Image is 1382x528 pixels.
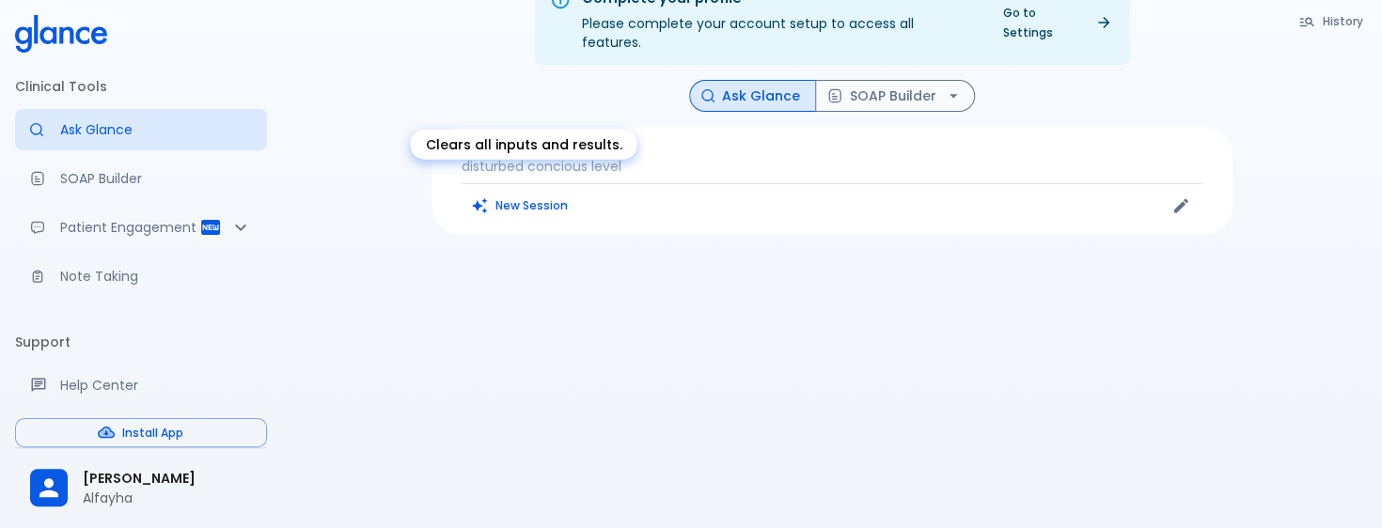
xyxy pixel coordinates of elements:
p: Alfayha [83,489,252,507]
li: Clinical Tools [15,64,267,109]
p: disturbed concious level [462,157,1202,176]
button: Install App [15,418,267,447]
a: Moramiz: Find ICD10AM codes instantly [15,109,267,150]
span: [PERSON_NAME] [83,469,252,489]
button: Ask Glance [689,80,816,113]
button: Edit [1167,192,1195,220]
button: History [1289,8,1374,35]
div: Patient Reports & Referrals [15,207,267,248]
p: Patient Engagement [60,218,199,237]
p: Ask Glance [60,120,252,139]
li: Support [15,319,267,365]
button: SOAP Builder [815,80,975,113]
p: Help Center [60,376,252,395]
p: Note Taking [60,267,252,286]
a: Advanced note-taking [15,256,267,297]
a: Get help from our support team [15,365,267,406]
div: [PERSON_NAME]Alfayha [15,456,267,520]
div: Clears all inputs and results. [410,130,636,160]
a: Docugen: Compose a clinical documentation in seconds [15,158,267,199]
button: Clears all inputs and results. [462,192,579,219]
p: SOAP Builder [60,169,252,188]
